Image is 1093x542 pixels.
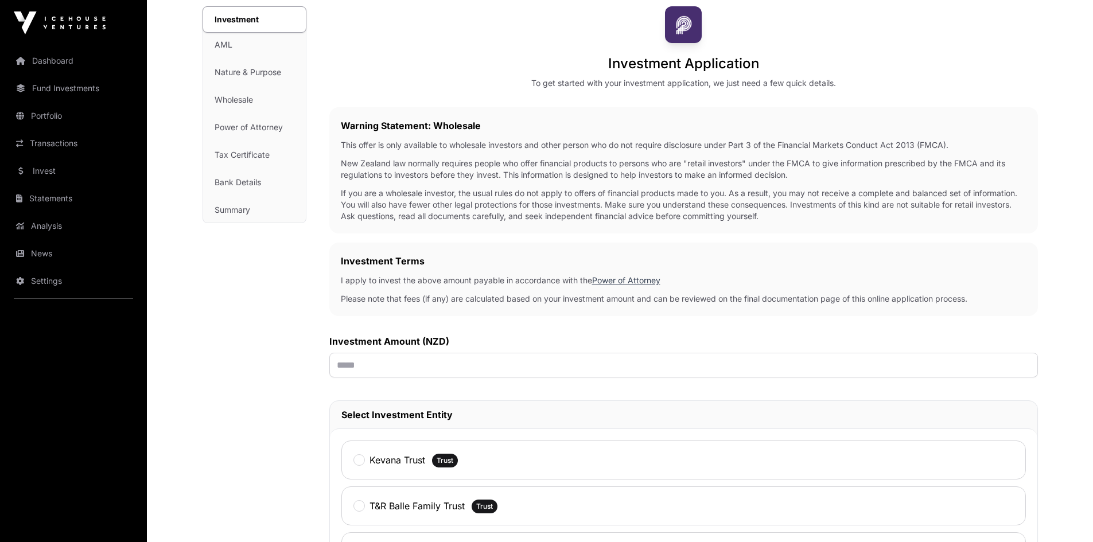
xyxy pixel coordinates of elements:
a: Power of Attorney [592,275,660,285]
img: Icehouse Ventures Logo [14,11,106,34]
span: Trust [437,456,453,465]
iframe: Chat Widget [1036,487,1093,542]
img: PAM [665,6,702,43]
a: Invest [9,158,138,184]
label: Investment Amount (NZD) [329,334,1038,348]
p: Please note that fees (if any) are calculated based on your investment amount and can be reviewed... [341,293,1026,305]
a: News [9,241,138,266]
h2: Investment Terms [341,254,1026,268]
h2: Select Investment Entity [341,408,1026,422]
a: Settings [9,268,138,294]
a: Fund Investments [9,76,138,101]
a: Dashboard [9,48,138,73]
h2: Warning Statement: Wholesale [341,119,1026,132]
span: Trust [476,502,493,511]
a: Portfolio [9,103,138,128]
label: T&R Balle Family Trust [369,499,465,513]
label: Kevana Trust [369,453,425,467]
h1: Investment Application [608,54,759,73]
a: Analysis [9,213,138,239]
div: To get started with your investment application, we just need a few quick details. [531,77,836,89]
a: Transactions [9,131,138,156]
p: I apply to invest the above amount payable in accordance with the [341,275,1026,286]
p: New Zealand law normally requires people who offer financial products to persons who are "retail ... [341,158,1026,181]
p: If you are a wholesale investor, the usual rules do not apply to offers of financial products mad... [341,188,1026,222]
a: Statements [9,186,138,211]
p: This offer is only available to wholesale investors and other person who do not require disclosur... [341,139,1026,151]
